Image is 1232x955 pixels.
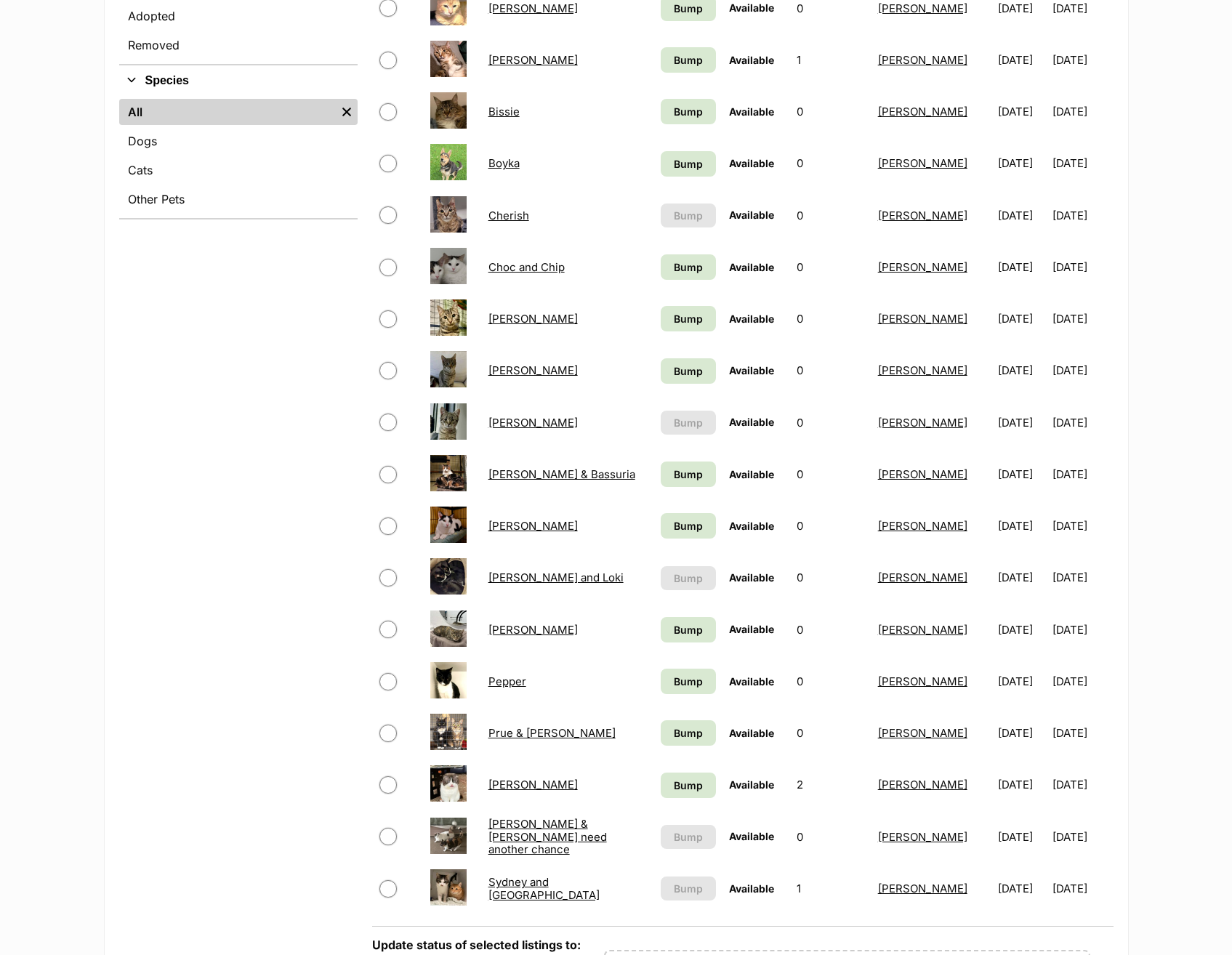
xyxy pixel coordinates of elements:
[729,313,774,325] span: Available
[729,778,774,791] span: Available
[488,571,624,584] a: [PERSON_NAME] and Loki
[992,242,1051,292] td: [DATE]
[488,105,520,118] a: Bissie
[878,571,967,584] a: [PERSON_NAME]
[1052,759,1111,810] td: [DATE]
[992,190,1051,241] td: [DATE]
[674,52,703,68] span: Bump
[1052,552,1111,603] td: [DATE]
[1052,708,1111,758] td: [DATE]
[674,518,703,533] span: Bump
[791,449,870,499] td: 0
[372,938,581,952] label: Update status of selected listings to:
[992,759,1051,810] td: [DATE]
[729,157,774,169] span: Available
[992,86,1051,137] td: [DATE]
[661,151,716,177] a: Bump
[674,778,703,793] span: Bump
[488,53,578,67] a: [PERSON_NAME]
[878,363,967,377] a: [PERSON_NAME]
[1052,398,1111,448] td: [DATE]
[729,623,774,635] span: Available
[992,294,1051,344] td: [DATE]
[674,208,703,223] span: Bump
[674,467,703,482] span: Bump
[878,209,967,222] a: [PERSON_NAME]
[878,726,967,740] a: [PERSON_NAME]
[674,415,703,430] span: Bump
[674,881,703,896] span: Bump
[992,863,1051,914] td: [DATE]
[119,96,358,218] div: Species
[119,157,358,183] a: Cats
[661,669,716,694] a: Bump
[1052,656,1111,706] td: [DATE]
[674,363,703,379] span: Bump
[878,416,967,430] a: [PERSON_NAME]
[729,882,774,895] span: Available
[878,53,967,67] a: [PERSON_NAME]
[729,830,774,842] span: Available
[488,312,578,326] a: [PERSON_NAME]
[674,259,703,275] span: Bump
[488,674,526,688] a: Pepper
[992,138,1051,188] td: [DATE]
[488,156,520,170] a: Boyka
[488,1,578,15] a: [PERSON_NAME]
[488,875,600,901] a: Sydney and [GEOGRAPHIC_DATA]
[791,708,870,758] td: 0
[791,138,870,188] td: 0
[878,156,967,170] a: [PERSON_NAME]
[878,260,967,274] a: [PERSON_NAME]
[119,32,358,58] a: Removed
[878,519,967,533] a: [PERSON_NAME]
[661,773,716,798] a: Bump
[729,54,774,66] span: Available
[878,312,967,326] a: [PERSON_NAME]
[1052,812,1111,862] td: [DATE]
[992,812,1051,862] td: [DATE]
[674,622,703,637] span: Bump
[878,778,967,791] a: [PERSON_NAME]
[791,501,870,551] td: 0
[119,3,358,29] a: Adopted
[488,363,578,377] a: [PERSON_NAME]
[661,566,716,590] button: Bump
[729,520,774,532] span: Available
[878,882,967,895] a: [PERSON_NAME]
[729,105,774,118] span: Available
[661,877,716,900] button: Bump
[878,467,967,481] a: [PERSON_NAME]
[488,519,578,533] a: [PERSON_NAME]
[488,467,635,481] a: [PERSON_NAME] & Bassuria
[119,186,358,212] a: Other Pets
[791,398,870,448] td: 0
[729,468,774,480] span: Available
[661,720,716,746] a: Bump
[1052,449,1111,499] td: [DATE]
[488,778,578,791] a: [PERSON_NAME]
[992,501,1051,551] td: [DATE]
[661,462,716,487] a: Bump
[674,104,703,119] span: Bump
[661,254,716,280] a: Bump
[791,294,870,344] td: 0
[661,411,716,435] button: Bump
[1052,86,1111,137] td: [DATE]
[729,675,774,688] span: Available
[992,656,1051,706] td: [DATE]
[1052,138,1111,188] td: [DATE]
[119,128,358,154] a: Dogs
[729,364,774,376] span: Available
[674,156,703,172] span: Bump
[791,863,870,914] td: 1
[661,99,716,124] a: Bump
[791,812,870,862] td: 0
[878,674,967,688] a: [PERSON_NAME]
[992,449,1051,499] td: [DATE]
[488,726,616,740] a: Prue & [PERSON_NAME]
[791,656,870,706] td: 0
[336,99,358,125] a: Remove filter
[1052,190,1111,241] td: [DATE]
[661,47,716,73] a: Bump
